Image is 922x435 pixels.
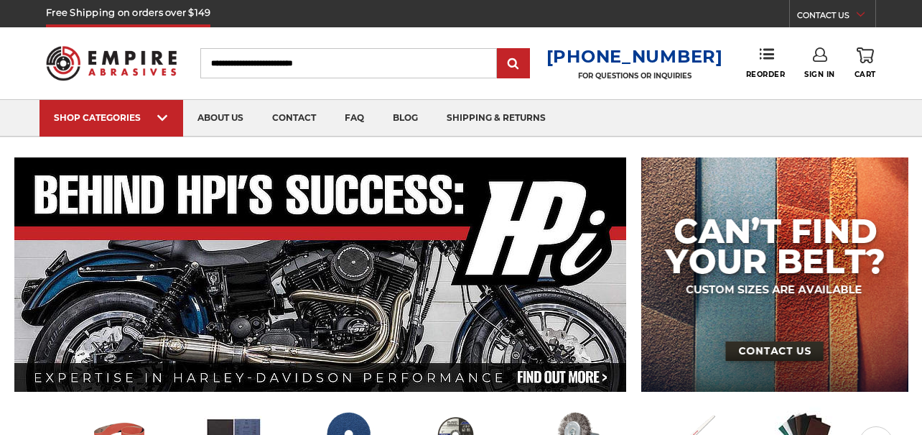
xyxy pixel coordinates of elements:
a: about us [183,100,258,137]
img: Banner for an interview featuring Horsepower Inc who makes Harley performance upgrades featured o... [14,157,627,392]
a: CONTACT US [797,7,875,27]
a: shipping & returns [432,100,560,137]
a: contact [258,100,330,137]
a: Reorder [746,47,786,78]
a: faq [330,100,378,137]
a: blog [378,100,432,137]
span: Sign In [804,70,835,79]
a: Cart [855,47,876,79]
span: Reorder [746,70,786,79]
input: Submit [499,50,528,78]
p: FOR QUESTIONS OR INQUIRIES [546,71,723,81]
span: Cart [855,70,876,79]
img: promo banner for custom belts. [641,157,908,392]
a: [PHONE_NUMBER] [546,46,723,67]
div: SHOP CATEGORIES [54,112,169,123]
img: Empire Abrasives [46,37,177,88]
